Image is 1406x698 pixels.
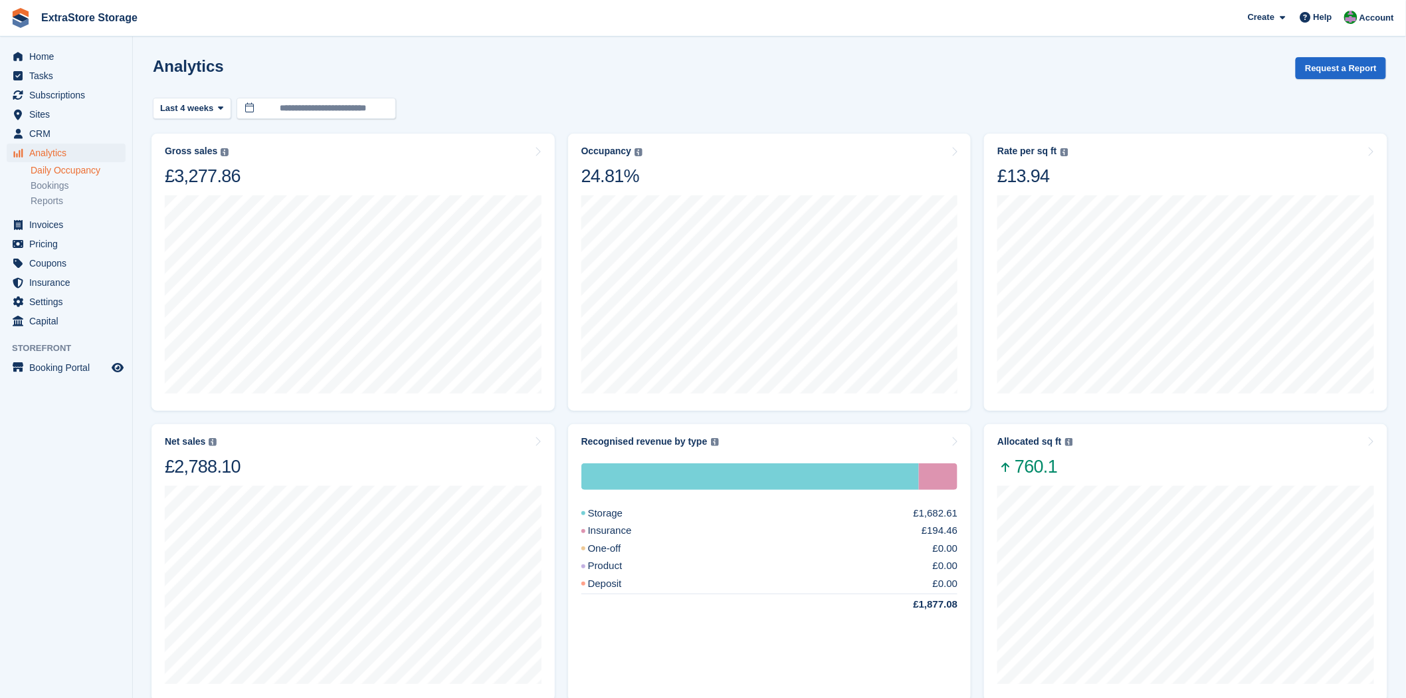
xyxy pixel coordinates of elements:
a: Preview store [110,360,126,376]
span: Account [1359,11,1394,25]
a: menu [7,358,126,377]
a: Daily Occupancy [31,164,126,177]
a: menu [7,86,126,104]
button: Request a Report [1296,57,1386,79]
a: menu [7,124,126,143]
span: Home [29,47,109,66]
div: Storage [581,463,919,490]
a: Bookings [31,179,126,192]
button: Last 4 weeks [153,98,231,120]
img: icon-info-grey-7440780725fd019a000dd9b08b2336e03edf1995a4989e88bcd33f0948082b44.svg [1065,438,1073,446]
span: Subscriptions [29,86,109,104]
div: Allocated sq ft [997,436,1061,447]
div: £3,277.86 [165,165,241,187]
span: Tasks [29,66,109,85]
span: Help [1314,11,1332,24]
span: Storefront [12,342,132,355]
div: £1,682.61 [914,506,958,521]
div: Occupancy [581,146,631,157]
img: Grant Daniel [1344,11,1357,24]
div: £13.94 [997,165,1068,187]
div: £0.00 [933,576,958,592]
a: menu [7,292,126,311]
div: £194.46 [922,523,957,538]
span: Invoices [29,215,109,234]
img: icon-info-grey-7440780725fd019a000dd9b08b2336e03edf1995a4989e88bcd33f0948082b44.svg [711,438,719,446]
div: £0.00 [933,558,958,574]
div: Storage [581,506,655,521]
img: icon-info-grey-7440780725fd019a000dd9b08b2336e03edf1995a4989e88bcd33f0948082b44.svg [221,148,229,156]
a: menu [7,235,126,253]
img: icon-info-grey-7440780725fd019a000dd9b08b2336e03edf1995a4989e88bcd33f0948082b44.svg [635,148,643,156]
a: menu [7,47,126,66]
a: menu [7,66,126,85]
span: Pricing [29,235,109,253]
img: icon-info-grey-7440780725fd019a000dd9b08b2336e03edf1995a4989e88bcd33f0948082b44.svg [209,438,217,446]
a: ExtraStore Storage [36,7,143,29]
div: Rate per sq ft [997,146,1056,157]
div: Insurance [581,523,664,538]
span: Capital [29,312,109,330]
div: Gross sales [165,146,217,157]
div: Net sales [165,436,205,447]
span: Sites [29,105,109,124]
a: menu [7,215,126,234]
a: Reports [31,195,126,207]
span: Coupons [29,254,109,273]
img: stora-icon-8386f47178a22dfd0bd8f6a31ec36ba5ce8667c1dd55bd0f319d3a0aa187defe.svg [11,8,31,28]
div: Deposit [581,576,654,592]
div: £1,877.08 [882,597,958,612]
span: Settings [29,292,109,311]
div: One-off [581,541,653,556]
a: menu [7,273,126,292]
span: Insurance [29,273,109,292]
div: Insurance [919,463,958,490]
img: icon-info-grey-7440780725fd019a000dd9b08b2336e03edf1995a4989e88bcd33f0948082b44.svg [1060,148,1068,156]
a: menu [7,105,126,124]
h2: Analytics [153,57,224,75]
a: menu [7,312,126,330]
div: £2,788.10 [165,455,241,478]
a: menu [7,254,126,273]
div: £0.00 [933,541,958,556]
div: Recognised revenue by type [581,436,708,447]
span: Booking Portal [29,358,109,377]
span: Create [1248,11,1274,24]
div: 24.81% [581,165,643,187]
span: 760.1 [997,455,1072,478]
span: Analytics [29,144,109,162]
a: menu [7,144,126,162]
span: Last 4 weeks [160,102,213,115]
span: CRM [29,124,109,143]
div: Product [581,558,654,574]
